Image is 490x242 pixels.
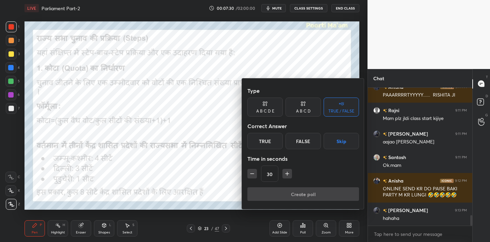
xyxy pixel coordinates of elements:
[328,109,354,113] div: TRUE / FALSE
[324,133,359,149] button: Skip
[247,152,359,166] div: Time in seconds
[247,133,283,149] div: True
[296,109,311,113] div: A B C D
[247,84,359,98] div: Type
[285,133,321,149] div: False
[256,109,274,113] div: A B C D E
[247,119,359,133] div: Correct Answer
